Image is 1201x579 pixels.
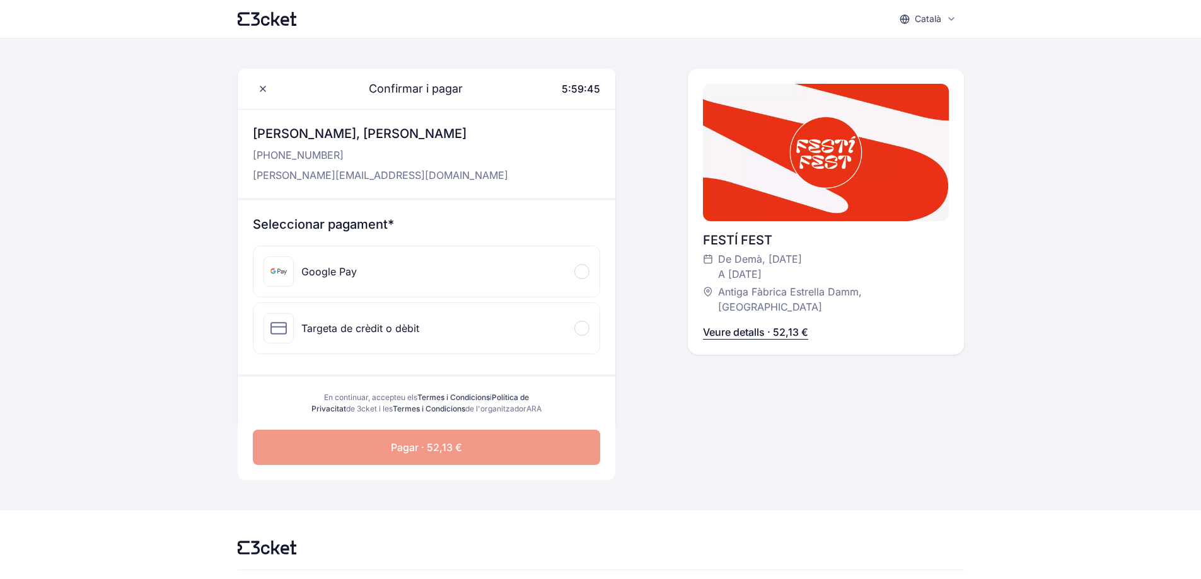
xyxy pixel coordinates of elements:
[391,440,462,455] span: Pagar · 52,13 €
[253,215,600,233] h3: Seleccionar pagament*
[301,321,419,336] div: Targeta de crèdit o dèbit
[915,13,941,25] p: Català
[703,231,949,249] div: FESTÍ FEST
[718,251,802,282] span: De Demà, [DATE] A [DATE]
[393,404,465,413] a: Termes i Condicions
[301,264,357,279] div: Google Pay
[417,393,490,402] a: Termes i Condicions
[253,125,508,142] h3: [PERSON_NAME], [PERSON_NAME]
[526,404,542,413] span: ARA
[308,392,545,415] div: En continuar, accepteu els i de 3cket i les de l'organitzador
[703,324,808,340] p: Veure detalls · 52,13 €
[562,83,600,95] span: 5:59:45
[253,147,508,163] p: [PHONE_NUMBER]
[354,80,463,98] span: Confirmar i pagar
[253,430,600,465] button: Pagar · 52,13 €
[253,168,508,183] p: [PERSON_NAME][EMAIL_ADDRESS][DOMAIN_NAME]
[718,284,936,314] span: Antiga Fàbrica Estrella Damm, [GEOGRAPHIC_DATA]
